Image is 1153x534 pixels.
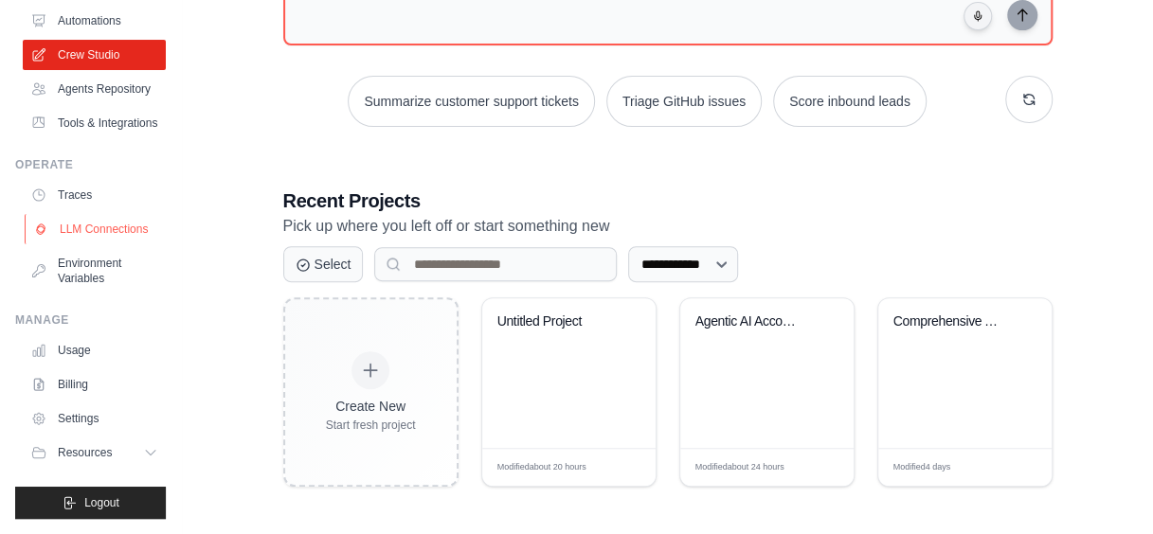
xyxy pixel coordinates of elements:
button: Score inbound leads [773,76,927,127]
span: Edit [610,460,626,474]
a: Billing [23,369,166,400]
a: Tools & Integrations [23,108,166,138]
button: Triage GitHub issues [606,76,762,127]
div: Agentic AI Accounts Payable Automation - Enterprise Invoice Processing [695,313,810,330]
a: Environment Variables [23,248,166,294]
span: Modified 4 days [893,461,951,474]
p: Pick up where you left off or start something new [283,214,1053,239]
a: Crew Studio [23,40,166,70]
span: Logout [84,495,119,510]
h3: Recent Projects [283,187,1053,214]
button: Select [283,246,364,282]
span: Resources [58,445,112,460]
button: Summarize customer support tickets [348,76,594,127]
span: Modified about 24 hours [695,461,784,474]
a: Settings [23,403,166,434]
div: Manage [15,312,166,328]
button: Resources [23,437,166,468]
a: LLM Connections [25,214,168,244]
div: Start fresh project [326,418,416,433]
span: Modified about 20 hours [497,461,586,474]
div: Untitled Project [497,313,612,330]
a: Automations [23,6,166,36]
div: Operate [15,157,166,172]
span: Edit [808,460,824,474]
div: Comprehensive AP Automation Pipeline [893,313,1008,330]
a: Traces [23,180,166,210]
a: Usage [23,335,166,365]
button: Get new suggestions [1005,76,1053,123]
button: Logout [15,487,166,519]
span: Edit [1006,460,1022,474]
div: Create New [326,397,416,416]
button: Click to speak your automation idea [964,2,992,30]
a: Agents Repository [23,74,166,104]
